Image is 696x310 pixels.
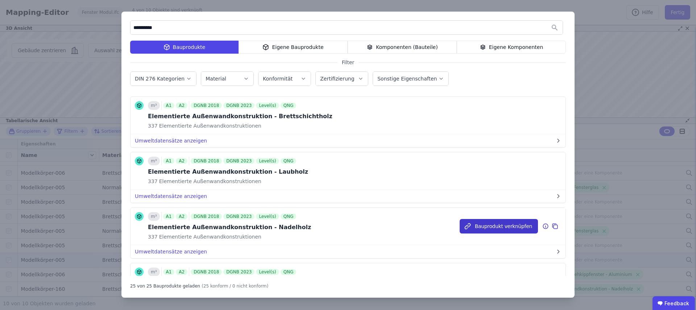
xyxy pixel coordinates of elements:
[316,72,368,86] button: Zertifizierung
[163,103,175,108] div: A1
[176,214,187,219] div: A2
[281,214,297,219] div: QNG
[457,41,566,54] div: Eigene Komponenten
[460,219,538,233] button: Bauprodukt verknüpfen
[206,76,228,82] label: Material
[135,76,186,82] label: DIN 276 Kategorien
[148,268,160,276] div: m³
[201,72,253,86] button: Material
[148,223,311,232] div: Elementierte Außenwandkonstruktion - Nadelholz
[148,233,158,240] span: 337
[163,269,175,275] div: A1
[191,214,222,219] div: DGNB 2018
[348,41,457,54] div: Komponenten (Bauteile)
[148,168,308,176] div: Elementierte Außenwandkonstruktion - Laubholz
[148,112,332,121] div: Elementierte Außenwandkonstruktion - Brettschichtholz
[191,269,222,275] div: DGNB 2018
[130,190,565,203] button: Umweltdatensätze anzeigen
[158,122,261,129] span: Elementierte Außenwandkonstruktionen
[320,76,356,82] label: Zertifizierung
[377,76,438,82] label: Sonstige Eigenschaften
[337,59,359,66] span: Filter
[256,269,279,275] div: Level(s)
[148,178,158,185] span: 337
[256,214,279,219] div: Level(s)
[163,158,175,164] div: A1
[148,122,158,129] span: 337
[263,76,294,82] label: Konformität
[256,158,279,164] div: Level(s)
[130,41,239,54] div: Bauprodukte
[281,269,297,275] div: QNG
[130,245,565,258] button: Umweltdatensätze anzeigen
[256,103,279,108] div: Level(s)
[130,280,200,289] div: 25 von 25 Bauprodukte geladen
[176,103,187,108] div: A2
[281,158,297,164] div: QNG
[176,269,187,275] div: A2
[163,214,175,219] div: A1
[258,72,311,86] button: Konformität
[158,178,261,185] span: Elementierte Außenwandkonstruktionen
[223,214,254,219] div: DGNB 2023
[130,134,565,147] button: Umweltdatensätze anzeigen
[223,158,254,164] div: DGNB 2023
[130,72,196,86] button: DIN 276 Kategorien
[148,101,160,110] div: m³
[148,157,160,165] div: m³
[148,212,160,221] div: m³
[239,41,348,54] div: Eigene Bauprodukte
[191,158,222,164] div: DGNB 2018
[223,269,254,275] div: DGNB 2023
[202,280,268,289] div: (25 konform / 0 nicht konform)
[191,103,222,108] div: DGNB 2018
[281,103,297,108] div: QNG
[158,233,261,240] span: Elementierte Außenwandkonstruktionen
[373,72,448,86] button: Sonstige Eigenschaften
[176,158,187,164] div: A2
[223,103,254,108] div: DGNB 2023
